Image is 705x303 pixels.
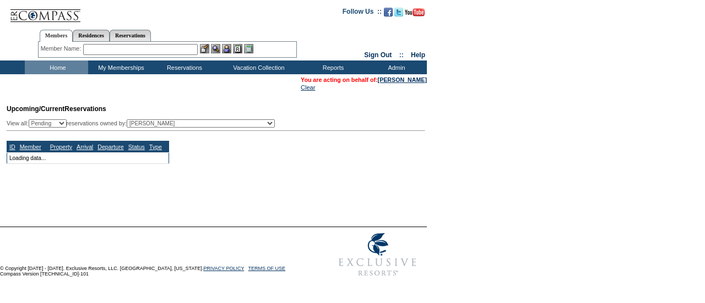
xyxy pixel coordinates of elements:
[244,44,253,53] img: b_calculator.gif
[7,152,169,163] td: Loading data...
[25,60,88,74] td: Home
[7,105,106,113] span: Reservations
[151,60,215,74] td: Reservations
[364,51,392,59] a: Sign Out
[233,44,242,53] img: Reservations
[211,44,220,53] img: View
[399,51,404,59] span: ::
[97,144,123,150] a: Departure
[384,8,393,16] img: Become our fan on Facebook
[248,266,286,271] a: TERMS OF USE
[77,144,93,150] a: Arrival
[343,7,382,20] td: Follow Us ::
[405,8,425,16] img: Subscribe to our YouTube Channel
[88,60,151,74] td: My Memberships
[149,144,162,150] a: Type
[7,105,64,113] span: Upcoming/Current
[378,76,427,83] a: [PERSON_NAME]
[20,144,41,150] a: Member
[41,44,83,53] div: Member Name:
[405,11,425,18] a: Subscribe to our YouTube Channel
[7,119,280,128] div: View all: reservations owned by:
[110,30,151,41] a: Reservations
[222,44,231,53] img: Impersonate
[50,144,72,150] a: Property
[128,144,145,150] a: Status
[300,60,364,74] td: Reports
[411,51,425,59] a: Help
[328,227,427,282] img: Exclusive Resorts
[384,11,393,18] a: Become our fan on Facebook
[301,84,315,91] a: Clear
[301,76,427,83] span: You are acting on behalf of:
[73,30,110,41] a: Residences
[215,60,300,74] td: Vacation Collection
[394,8,403,16] img: Follow us on Twitter
[394,11,403,18] a: Follow us on Twitter
[203,266,244,271] a: PRIVACY POLICY
[364,60,427,74] td: Admin
[9,144,15,150] a: ID
[200,44,209,53] img: b_edit.gif
[40,30,73,42] a: Members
